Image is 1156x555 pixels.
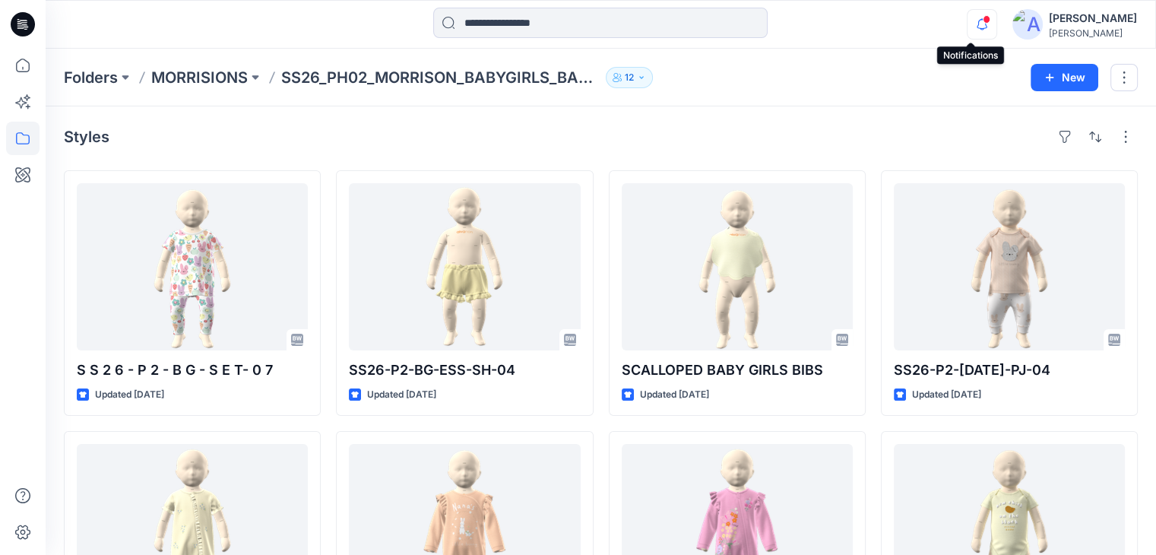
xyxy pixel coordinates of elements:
a: S S 2 6 - P 2 - B G - S E T- 0 7 [77,183,308,350]
p: S S 2 6 - P 2 - B G - S E T- 0 7 [77,360,308,381]
p: SCALLOPED BABY GIRLS BIBS [622,360,853,381]
a: SS26-P2-EASTER-PJ-04 [894,183,1125,350]
a: SCALLOPED BABY GIRLS BIBS [622,183,853,350]
button: 12 [606,67,653,88]
p: SS26-P2-BG-ESS-SH-04 [349,360,580,381]
a: MORRISIONS [151,67,248,88]
h4: Styles [64,128,109,146]
p: SS26_PH02_MORRISON_BABYGIRLS_BABY BOYS [281,67,600,88]
img: avatar [1012,9,1043,40]
a: SS26-P2-BG-ESS-SH-04 [349,183,580,350]
p: Updated [DATE] [912,387,981,403]
p: Updated [DATE] [640,387,709,403]
p: SS26-P2-[DATE]-PJ-04 [894,360,1125,381]
p: 12 [625,69,634,86]
div: [PERSON_NAME] [1049,27,1137,39]
div: [PERSON_NAME] [1049,9,1137,27]
p: Updated [DATE] [367,387,436,403]
p: Updated [DATE] [95,387,164,403]
a: Folders [64,67,118,88]
button: New [1031,64,1098,91]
